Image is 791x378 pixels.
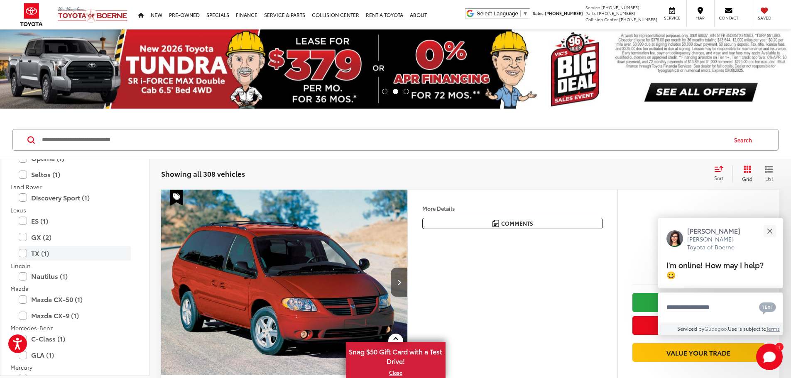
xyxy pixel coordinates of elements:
label: Mazda CX-9 (1) [19,308,131,323]
h4: More Details [422,205,603,211]
button: List View [759,165,779,182]
a: Value Your Trade [632,343,765,362]
span: Special [170,190,183,205]
span: I'm online! How may I help? 😀 [666,259,764,280]
div: Close[PERSON_NAME][PERSON_NAME] Toyota of BoerneI'm online! How may I help? 😀Type your messageCha... [658,218,783,335]
span: Service [585,4,600,10]
span: Use is subject to [728,325,766,332]
label: TX (1) [19,246,131,261]
img: 2006 Dodge Grand Caravan SXT [161,190,408,375]
span: [PHONE_NUMBER] [545,10,583,16]
a: Terms [766,325,780,332]
svg: Text [759,301,776,315]
span: List [765,175,773,182]
label: Mazda CX-50 (1) [19,292,131,307]
button: Toggle Chat Window [756,344,783,370]
span: Parts [585,10,596,16]
a: Gubagoo. [704,325,728,332]
span: Collision Center [585,16,618,22]
span: Showing all 308 vehicles [161,168,245,178]
div: 2006 Dodge Grand Caravan SXT 0 [161,190,408,375]
label: GX (2) [19,230,131,244]
svg: Start Chat [756,344,783,370]
span: Serviced by [677,325,704,332]
span: Service [663,15,681,21]
span: ▼ [523,10,528,17]
span: Land Rover [10,183,42,191]
a: Select Language​ [477,10,528,17]
button: Close [761,222,779,240]
p: [PERSON_NAME] [687,226,749,235]
span: Mercedes-Benz [10,324,53,332]
button: Get Price Now [632,316,765,335]
label: Seltos (1) [19,167,131,182]
span: Sales [533,10,544,16]
a: Check Availability [632,293,765,312]
input: Search by Make, Model, or Keyword [41,130,726,150]
span: Mazda [10,284,29,293]
span: Select Language [477,10,518,17]
button: Next image [391,268,407,297]
label: C-Class (1) [19,332,131,346]
span: 1 [778,345,780,349]
span: Grid [742,175,752,182]
img: Comments [492,220,499,227]
span: Comments [501,219,533,227]
p: [PERSON_NAME] Toyota of Boerne [687,235,749,251]
button: Grid View [732,165,759,182]
button: Chat with SMS [757,298,779,317]
label: Nautilus (1) [19,269,131,283]
label: Discovery Sport (1) [19,190,131,205]
img: Vic Vaughan Toyota of Boerne [57,6,128,23]
span: Saved [755,15,774,21]
span: Snag $50 Gift Card with a Test Drive! [347,343,445,368]
span: Lincoln [10,261,31,270]
button: Search [726,129,764,150]
span: [PHONE_NUMBER] [619,16,657,22]
span: Lexus [10,206,26,214]
label: ES (1) [19,214,131,228]
span: $1,700 [632,236,765,257]
span: Sort [714,174,723,181]
button: Comments [422,218,603,229]
button: Select sort value [710,165,732,182]
span: [PHONE_NUMBER] [597,10,635,16]
textarea: Type your message [658,293,783,322]
span: [DATE] Price: [632,261,765,269]
label: GLA (1) [19,348,131,362]
span: ​ [520,10,521,17]
a: 2006 Dodge Grand Caravan SXT2006 Dodge Grand Caravan SXT2006 Dodge Grand Caravan SXT2006 Dodge Gr... [161,190,408,375]
span: Map [691,15,709,21]
span: Contact [719,15,738,21]
span: Mercury [10,363,32,371]
span: [PHONE_NUMBER] [601,4,639,10]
